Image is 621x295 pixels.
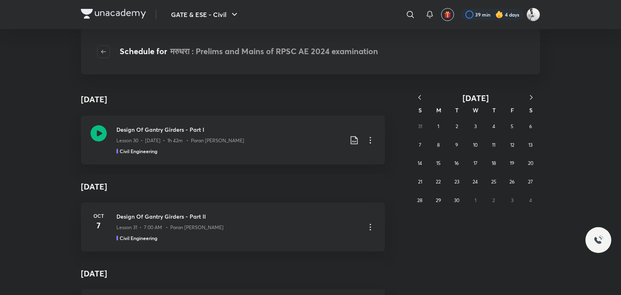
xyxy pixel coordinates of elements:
button: September 20, 2025 [524,157,537,170]
button: September 5, 2025 [506,120,519,133]
abbr: September 29, 2025 [436,197,441,203]
button: September 30, 2025 [450,194,463,207]
h5: Civil Engineering [120,147,157,155]
button: September 27, 2025 [524,175,537,188]
button: September 26, 2025 [506,175,519,188]
abbr: September 20, 2025 [528,160,533,166]
button: September 24, 2025 [469,175,482,188]
button: September 6, 2025 [524,120,537,133]
img: ttu [594,235,603,245]
a: Company Logo [81,9,146,21]
button: GATE & ESE - Civil [166,6,244,23]
abbr: September 12, 2025 [510,142,514,148]
img: Company Logo [81,9,146,19]
abbr: Thursday [492,106,496,114]
abbr: September 11, 2025 [492,142,495,148]
img: avatar [444,11,451,18]
abbr: September 4, 2025 [492,123,495,129]
img: streak [495,11,503,19]
h5: Civil Engineering [120,234,157,242]
button: September 25, 2025 [487,175,500,188]
button: September 12, 2025 [506,139,519,152]
h6: Oct [91,212,107,219]
abbr: September 21, 2025 [418,179,422,185]
button: September 11, 2025 [487,139,500,152]
abbr: September 27, 2025 [528,179,533,185]
h3: Design Of Gantry Girders - Part I [116,125,343,134]
button: September 3, 2025 [469,120,482,133]
button: September 2, 2025 [450,120,463,133]
abbr: September 26, 2025 [509,179,515,185]
h4: Schedule for [120,45,378,58]
abbr: September 30, 2025 [454,197,459,203]
button: September 7, 2025 [414,139,427,152]
abbr: Sunday [418,106,422,114]
abbr: September 28, 2025 [417,197,422,203]
button: September 23, 2025 [450,175,463,188]
abbr: September 24, 2025 [473,179,478,185]
abbr: September 6, 2025 [529,123,532,129]
button: September 15, 2025 [432,157,445,170]
button: September 13, 2025 [524,139,537,152]
button: avatar [441,8,454,21]
img: sveer yadav [526,8,540,21]
button: September 19, 2025 [506,157,519,170]
abbr: Saturday [529,106,532,114]
button: September 17, 2025 [469,157,482,170]
button: September 14, 2025 [414,157,427,170]
abbr: September 7, 2025 [419,142,421,148]
button: September 29, 2025 [432,194,445,207]
h4: 7 [91,219,107,232]
button: September 9, 2025 [450,139,463,152]
abbr: September 10, 2025 [473,142,477,148]
button: September 1, 2025 [432,120,445,133]
abbr: Tuesday [455,106,458,114]
abbr: September 23, 2025 [454,179,459,185]
a: Design Of Gantry Girders - Part ILesson 30 • [DATE] • 1h 42m • Paran [PERSON_NAME]Civil Engineering [81,116,385,164]
abbr: September 18, 2025 [492,160,496,166]
span: [DATE] [463,93,489,103]
abbr: September 13, 2025 [528,142,532,148]
abbr: September 3, 2025 [474,123,477,129]
abbr: September 8, 2025 [437,142,440,148]
abbr: Monday [436,106,441,114]
abbr: September 25, 2025 [491,179,496,185]
span: मरुधरा : Prelims and Mains of RPSC AE 2024 examination [170,46,378,57]
p: Lesson 31 • 7:00 AM • Paran [PERSON_NAME] [116,224,224,231]
h4: [DATE] [81,261,385,286]
abbr: September 5, 2025 [511,123,513,129]
abbr: September 1, 2025 [437,123,439,129]
button: September 22, 2025 [432,175,445,188]
abbr: September 14, 2025 [418,160,422,166]
a: Oct7Design Of Gantry Girders - Part IILesson 31 • 7:00 AM • Paran [PERSON_NAME]Civil Engineering [81,202,385,251]
button: [DATE] [429,93,522,103]
abbr: Friday [511,106,514,114]
button: September 28, 2025 [414,194,427,207]
button: September 16, 2025 [450,157,463,170]
button: September 21, 2025 [414,175,427,188]
abbr: September 16, 2025 [454,160,459,166]
h4: [DATE] [81,174,385,199]
p: Lesson 30 • [DATE] • 1h 42m • Paran [PERSON_NAME] [116,137,244,144]
button: September 18, 2025 [487,157,500,170]
button: September 10, 2025 [469,139,482,152]
button: September 8, 2025 [432,139,445,152]
abbr: September 15, 2025 [436,160,441,166]
abbr: September 2, 2025 [456,123,458,129]
abbr: September 9, 2025 [455,142,458,148]
button: September 4, 2025 [487,120,500,133]
abbr: September 17, 2025 [473,160,477,166]
abbr: September 22, 2025 [436,179,441,185]
abbr: Wednesday [473,106,478,114]
h3: Design Of Gantry Girders - Part II [116,212,359,221]
abbr: September 19, 2025 [510,160,514,166]
h4: [DATE] [81,93,107,105]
